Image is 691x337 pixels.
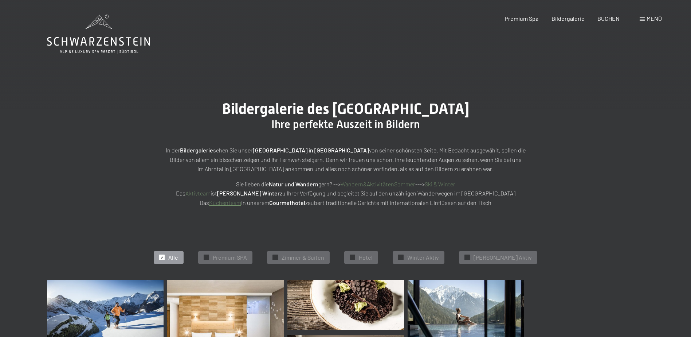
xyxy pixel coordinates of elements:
span: Bildergalerie des [GEOGRAPHIC_DATA] [222,100,469,117]
a: BUCHEN [597,15,620,22]
a: Ski & Winter [425,181,455,187]
span: ✓ [274,255,277,260]
strong: [GEOGRAPHIC_DATA] in [GEOGRAPHIC_DATA] [253,147,369,154]
span: Hotel [359,253,373,262]
span: ✓ [400,255,403,260]
a: Aktivteam [185,190,211,197]
a: Küchenteam [209,199,241,206]
p: In der sehen Sie unser von seiner schönsten Seite. Mit Bedacht ausgewählt, sollen die Bilder von ... [164,146,528,174]
span: ✓ [466,255,469,260]
strong: Gourmethotel [269,199,305,206]
span: ✓ [205,255,208,260]
a: Bildergalerie [551,15,585,22]
span: Zimmer & Suiten [282,253,324,262]
strong: [PERSON_NAME] Winter [217,190,280,197]
span: ✓ [161,255,164,260]
span: Alle [168,253,178,262]
p: Sie lieben die gern? --> ---> Das ist zu Ihrer Verfügung und begleitet Sie auf den unzähligen Wan... [164,179,528,208]
a: Wandern&AktivitätenSommer [341,181,415,187]
span: Premium SPA [213,253,247,262]
img: Bildergalerie [287,280,404,330]
strong: Natur und Wandern [269,181,318,187]
span: Ihre perfekte Auszeit in Bildern [271,118,420,131]
span: Menü [647,15,662,22]
strong: Bildergalerie [180,147,213,154]
a: Premium Spa [505,15,538,22]
span: Winter Aktiv [407,253,439,262]
span: [PERSON_NAME] Aktiv [474,253,532,262]
span: ✓ [351,255,354,260]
